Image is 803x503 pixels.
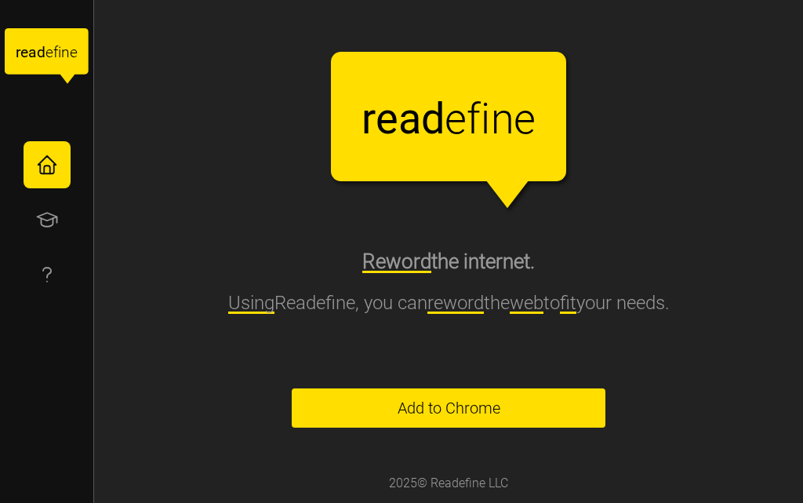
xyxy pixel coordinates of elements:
tspan: n [62,43,71,61]
tspan: d [37,43,45,61]
span: fit [560,292,576,314]
a: Add to Chrome [292,388,605,428]
tspan: e [70,43,78,61]
span: web [510,292,543,314]
tspan: a [398,95,421,144]
p: Readefine, you can the to your needs. [228,288,670,318]
tspan: d [421,95,445,144]
tspan: n [491,95,514,144]
span: Chrome [398,389,500,427]
tspan: e [445,95,467,144]
tspan: e [20,43,28,61]
span: Using [228,292,274,314]
a: readefine [5,13,89,98]
tspan: e [376,95,398,144]
tspan: e [45,43,53,61]
tspan: r [16,43,21,61]
tspan: f [467,95,481,144]
tspan: i [58,43,61,61]
tspan: i [481,95,490,144]
tspan: f [53,43,59,61]
tspan: r [362,95,376,144]
h2: the internet. [362,248,535,275]
span: Reword [362,250,431,273]
span: Add to [398,400,441,416]
tspan: a [28,43,36,61]
span: reword [427,292,484,314]
tspan: e [514,95,536,144]
div: 2025 © Readefine LLC [381,466,516,501]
